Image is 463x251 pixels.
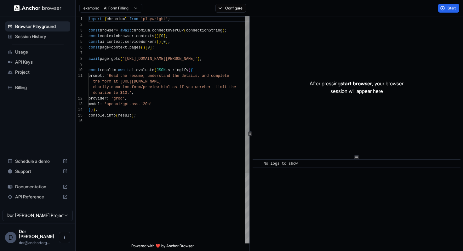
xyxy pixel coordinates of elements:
[95,108,98,112] span: ;
[132,28,150,33] span: chromium
[76,67,83,73] div: 10
[15,158,60,164] span: Schedule a demo
[222,28,225,33] span: )
[5,47,70,57] div: Usage
[125,17,127,21] span: }
[93,91,131,95] span: donation to $10.'
[76,73,83,79] div: 11
[89,68,100,72] span: const
[157,34,159,38] span: )
[100,34,116,38] span: context
[15,33,68,40] span: Session History
[225,28,227,33] span: ;
[76,56,83,62] div: 8
[129,68,134,72] span: ai
[168,40,170,44] span: ;
[5,83,70,93] div: Billing
[76,62,83,67] div: 9
[136,68,154,72] span: evaluate
[5,232,16,243] div: D
[83,6,99,11] span: example:
[116,113,118,118] span: (
[129,17,139,21] span: from
[76,33,83,39] div: 4
[161,34,163,38] span: 0
[89,34,100,38] span: const
[118,68,129,72] span: await
[256,161,259,167] span: ​
[159,40,161,44] span: )
[89,74,102,78] span: prompt
[89,45,100,50] span: const
[104,40,106,44] span: =
[104,102,152,106] span: 'openai/gpt-oss-120b'
[15,194,60,200] span: API Reference
[93,79,161,84] span: the form at [URL][DOMAIN_NAME]
[76,118,83,124] div: 16
[76,50,83,56] div: 7
[19,229,54,239] span: Dor Dankner
[113,68,116,72] span: =
[15,84,68,91] span: Billing
[5,67,70,77] div: Project
[91,108,93,112] span: )
[310,80,403,95] p: After pressing , your browser session will appear here
[215,4,246,13] button: Configure
[132,91,134,95] span: ,
[134,68,136,72] span: .
[76,39,83,45] div: 5
[118,113,132,118] span: result
[5,156,70,166] div: Schedule a demo
[134,113,136,118] span: ;
[5,192,70,202] div: API Reference
[5,182,70,192] div: Documentation
[166,68,168,72] span: .
[107,113,116,118] span: info
[89,96,107,101] span: provider
[136,34,154,38] span: contexts
[157,40,159,44] span: (
[340,80,372,87] span: start browser
[59,232,70,243] button: Open menu
[5,166,70,176] div: Support
[154,68,157,72] span: (
[116,28,118,33] span: =
[89,57,100,61] span: await
[89,17,102,21] span: import
[166,40,168,44] span: ]
[191,68,193,72] span: {
[76,101,83,107] div: 13
[152,45,154,50] span: ;
[154,34,157,38] span: (
[5,57,70,67] div: API Keys
[125,96,127,101] span: ,
[100,40,104,44] span: ai
[100,45,109,50] span: page
[100,102,102,106] span: :
[107,40,123,44] span: context
[15,59,68,65] span: API Keys
[163,40,166,44] span: 0
[132,113,134,118] span: )
[5,21,70,31] div: Browser Playground
[120,57,123,61] span: (
[220,74,229,78] span: lete
[76,45,83,50] div: 6
[123,40,125,44] span: .
[15,184,60,190] span: Documentation
[116,34,118,38] span: =
[100,57,109,61] span: page
[163,34,166,38] span: ]
[152,28,184,33] span: connectOverCDP
[143,45,145,50] span: )
[104,113,106,118] span: .
[168,17,170,21] span: ;
[102,74,104,78] span: :
[129,45,141,50] span: pages
[127,45,129,50] span: .
[186,28,222,33] span: connectionString
[100,28,116,33] span: browser
[14,5,61,11] img: Anchor Logo
[188,68,191,72] span: (
[89,113,104,118] span: console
